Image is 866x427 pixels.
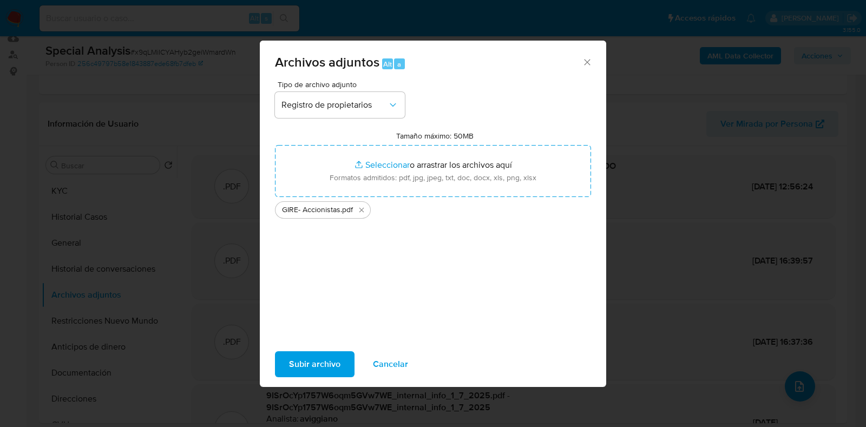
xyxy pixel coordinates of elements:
button: Cancelar [359,351,422,377]
span: GIRE- Accionistas [282,205,340,215]
button: Registro de propietarios [275,92,405,118]
span: Cancelar [373,352,408,376]
button: Subir archivo [275,351,355,377]
span: Registro de propietarios [281,100,388,110]
label: Tamaño máximo: 50MB [396,131,474,141]
button: Cerrar [582,57,592,67]
button: Eliminar GIRE- Accionistas.pdf [355,203,368,216]
span: Tipo de archivo adjunto [278,81,408,88]
span: .pdf [340,205,353,215]
span: Subir archivo [289,352,340,376]
ul: Archivos seleccionados [275,197,591,219]
span: Alt [383,59,392,69]
span: a [397,59,401,69]
span: Archivos adjuntos [275,52,379,71]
